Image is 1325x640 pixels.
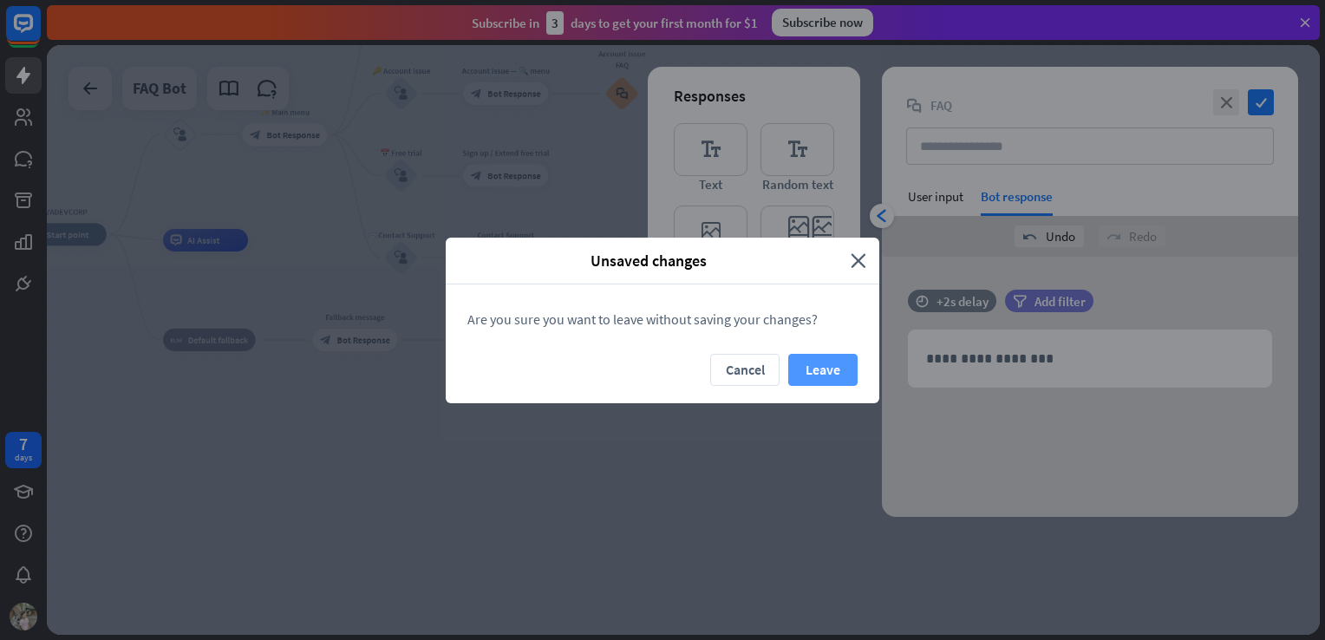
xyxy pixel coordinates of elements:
button: Cancel [710,354,780,386]
button: Leave [788,354,858,386]
span: Are you sure you want to leave without saving your changes? [467,310,818,328]
span: Unsaved changes [459,251,838,271]
button: Open LiveChat chat widget [14,7,66,59]
i: close [851,251,866,271]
